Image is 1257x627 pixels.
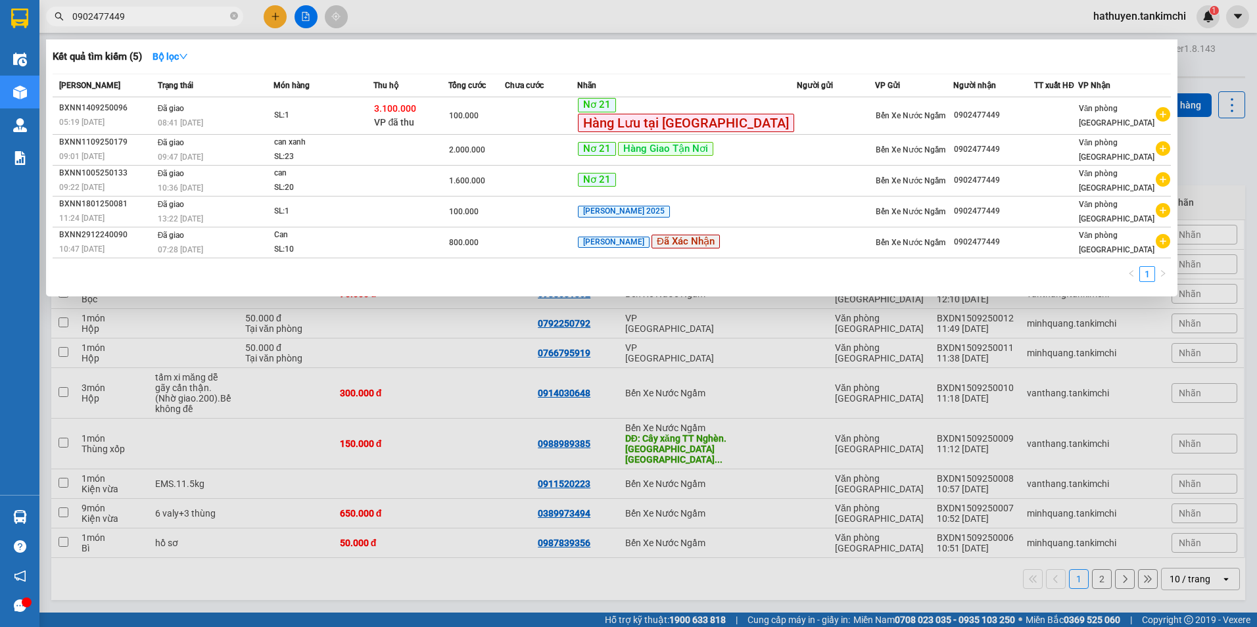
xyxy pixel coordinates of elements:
[274,166,373,181] div: can
[1156,141,1170,156] span: plus-circle
[1124,266,1139,282] button: left
[1079,231,1154,254] span: Văn phòng [GEOGRAPHIC_DATA]
[59,214,105,223] span: 11:24 [DATE]
[449,145,485,154] span: 2.000.000
[72,9,227,24] input: Tìm tên, số ĐT hoặc mã đơn
[953,81,996,90] span: Người nhận
[13,151,27,165] img: solution-icon
[11,9,28,28] img: logo-vxr
[1079,200,1154,223] span: Văn phòng [GEOGRAPHIC_DATA]
[14,570,26,582] span: notification
[1127,269,1135,277] span: left
[448,81,486,90] span: Tổng cước
[158,214,203,223] span: 13:22 [DATE]
[1124,266,1139,282] li: Previous Page
[449,176,485,185] span: 1.600.000
[158,104,185,113] span: Đã giao
[158,200,185,209] span: Đã giao
[1155,266,1171,282] li: Next Page
[158,138,185,147] span: Đã giao
[449,207,479,216] span: 100.000
[158,231,185,240] span: Đã giao
[876,145,945,154] span: Bến Xe Nước Ngầm
[954,108,1033,122] div: 0902477449
[876,238,945,247] span: Bến Xe Nước Ngầm
[578,237,650,248] span: [PERSON_NAME]
[1155,266,1171,282] button: right
[274,204,373,219] div: SL: 1
[274,108,373,123] div: SL: 1
[230,11,238,23] span: close-circle
[1156,172,1170,187] span: plus-circle
[954,143,1033,156] div: 0902477449
[13,85,27,99] img: warehouse-icon
[13,118,27,132] img: warehouse-icon
[142,46,199,67] button: Bộ lọcdown
[876,111,945,120] span: Bến Xe Nước Ngầm
[153,51,188,62] strong: Bộ lọc
[14,599,26,612] span: message
[954,174,1033,187] div: 0902477449
[1156,203,1170,218] span: plus-circle
[59,152,105,161] span: 09:01 [DATE]
[59,244,105,254] span: 10:47 [DATE]
[373,81,398,90] span: Thu hộ
[274,243,373,257] div: SL: 10
[1156,107,1170,122] span: plus-circle
[158,245,203,254] span: 07:28 [DATE]
[55,12,64,21] span: search
[1079,138,1154,162] span: Văn phòng [GEOGRAPHIC_DATA]
[578,206,670,218] span: [PERSON_NAME] 2025
[1139,266,1155,282] li: 1
[59,81,120,90] span: [PERSON_NAME]
[578,98,616,112] span: Nơ 21
[1079,169,1154,193] span: Văn phòng [GEOGRAPHIC_DATA]
[230,12,238,20] span: close-circle
[59,197,154,211] div: BXNN1801250081
[158,169,185,178] span: Đã giao
[13,510,27,524] img: warehouse-icon
[158,152,203,162] span: 09:47 [DATE]
[274,181,373,195] div: SL: 20
[578,142,616,156] span: Nơ 21
[1156,234,1170,248] span: plus-circle
[13,53,27,66] img: warehouse-icon
[53,50,142,64] h3: Kết quả tìm kiếm ( 5 )
[577,81,596,90] span: Nhãn
[505,81,544,90] span: Chưa cước
[158,183,203,193] span: 10:36 [DATE]
[274,228,373,243] div: Can
[59,118,105,127] span: 05:19 [DATE]
[274,150,373,164] div: SL: 23
[59,135,154,149] div: BXNN1109250179
[954,204,1033,218] div: 0902477449
[449,238,479,247] span: 800.000
[179,52,188,61] span: down
[273,81,310,90] span: Món hàng
[578,173,616,187] span: Nơ 21
[618,142,713,156] span: Hàng Giao Tận Nơi
[876,207,945,216] span: Bến Xe Nước Ngầm
[59,101,154,115] div: BXNN1409250096
[1078,81,1110,90] span: VP Nhận
[59,183,105,192] span: 09:22 [DATE]
[797,81,833,90] span: Người gửi
[1159,269,1167,277] span: right
[875,81,900,90] span: VP Gửi
[1079,104,1154,128] span: Văn phòng [GEOGRAPHIC_DATA]
[59,228,154,242] div: BXNN2912240090
[449,111,479,120] span: 100.000
[578,114,794,132] span: Hàng Lưu tại [GEOGRAPHIC_DATA]
[876,176,945,185] span: Bến Xe Nước Ngầm
[14,540,26,553] span: question-circle
[274,135,373,150] div: can xanh
[1140,267,1154,281] a: 1
[158,81,193,90] span: Trạng thái
[374,117,414,128] span: VP đã thu
[954,235,1033,249] div: 0902477449
[374,103,416,114] span: 3.100.000
[652,235,720,249] span: Đã Xác Nhận
[1034,81,1074,90] span: TT xuất HĐ
[59,166,154,180] div: BXNN1005250133
[158,118,203,128] span: 08:41 [DATE]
